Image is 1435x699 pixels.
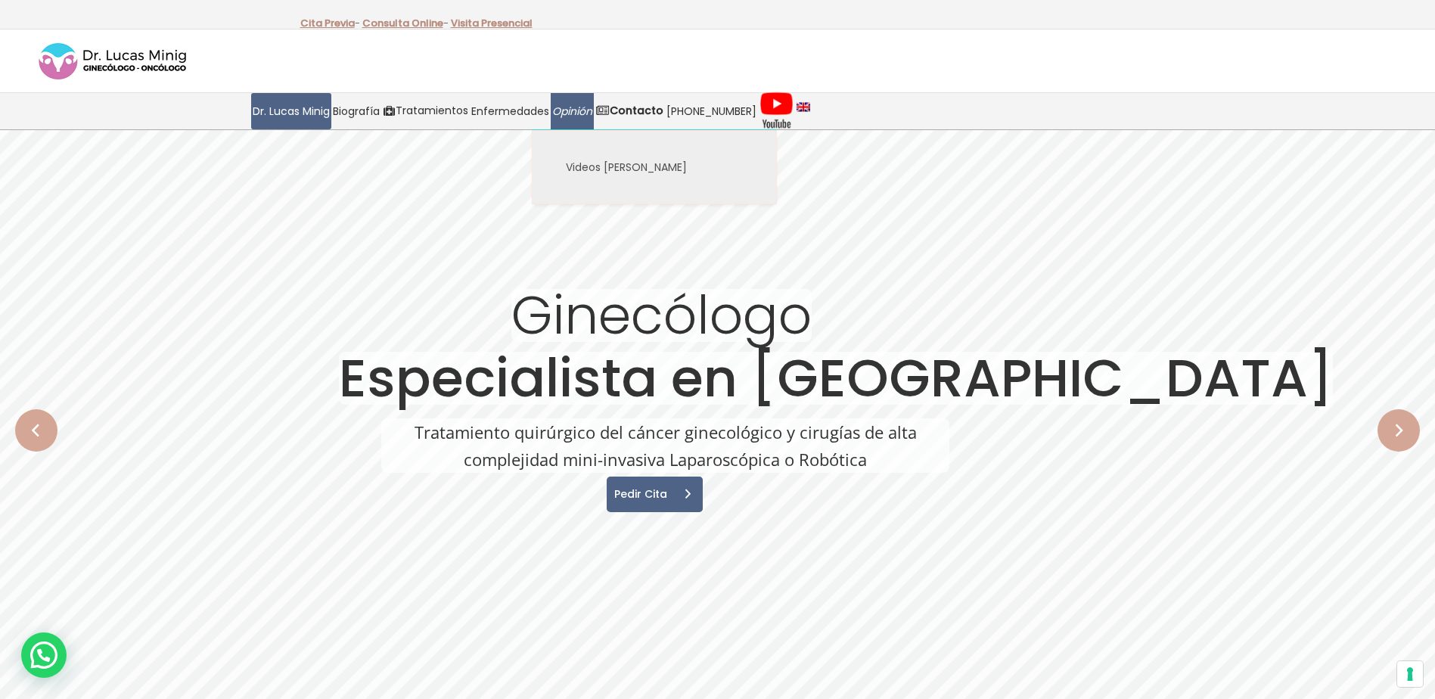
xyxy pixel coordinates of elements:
a: Opinión [551,93,594,129]
rs-layer: Tratamiento quirúrgico del cáncer ginecológico y cirugías de alta complejidad mini-invasiva Lapar... [381,418,949,473]
rs-layer: Ginecólogo [511,289,812,342]
img: language english [797,103,810,112]
strong: Contacto [610,103,663,118]
span: Enfermedades [471,103,549,120]
rs-layer: Especialista en [GEOGRAPHIC_DATA] [339,352,1333,405]
span: Pedir Cita [607,489,670,499]
span: Biografía [333,103,380,120]
a: Videos [PERSON_NAME] [533,154,776,181]
a: Visita Presencial [451,16,533,30]
a: Enfermedades [470,93,551,129]
p: - [362,14,449,33]
img: Videos Youtube Ginecología [759,92,794,130]
span: Videos [PERSON_NAME] [566,160,687,175]
a: Consulta Online [362,16,443,30]
a: Tratamientos [381,93,470,129]
a: Cita Previa [300,16,355,30]
a: Videos Youtube Ginecología [758,93,795,129]
span: [PHONE_NUMBER] [666,103,756,120]
a: [PHONE_NUMBER] [665,93,758,129]
span: Tratamientos [396,102,468,120]
button: Sus preferencias de consentimiento para tecnologías de seguimiento [1397,661,1423,687]
a: Dr. Lucas Minig [251,93,331,129]
div: WhatsApp contact [21,632,67,678]
a: Pedir Cita [607,477,703,512]
span: Opinión [552,103,592,120]
p: - [300,14,360,33]
a: Biografía [331,93,381,129]
a: language english [795,93,812,129]
span: Dr. Lucas Minig [253,103,330,120]
a: Contacto [594,93,665,129]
